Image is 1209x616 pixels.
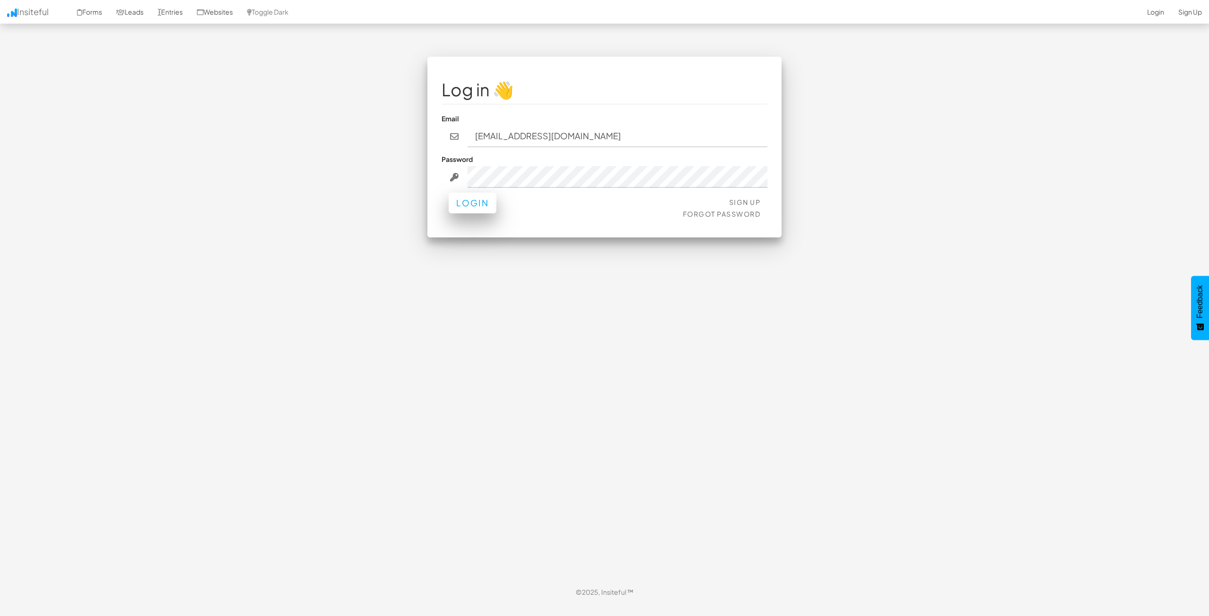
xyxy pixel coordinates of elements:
a: Forgot Password [683,210,761,218]
button: Login [449,193,496,213]
label: Password [442,154,473,164]
span: Feedback [1196,285,1204,318]
input: john@doe.com [468,126,768,147]
a: Sign Up [729,198,761,206]
img: icon.png [7,8,17,17]
button: Feedback - Show survey [1191,276,1209,340]
label: Email [442,114,459,123]
h1: Log in 👋 [442,80,767,99]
